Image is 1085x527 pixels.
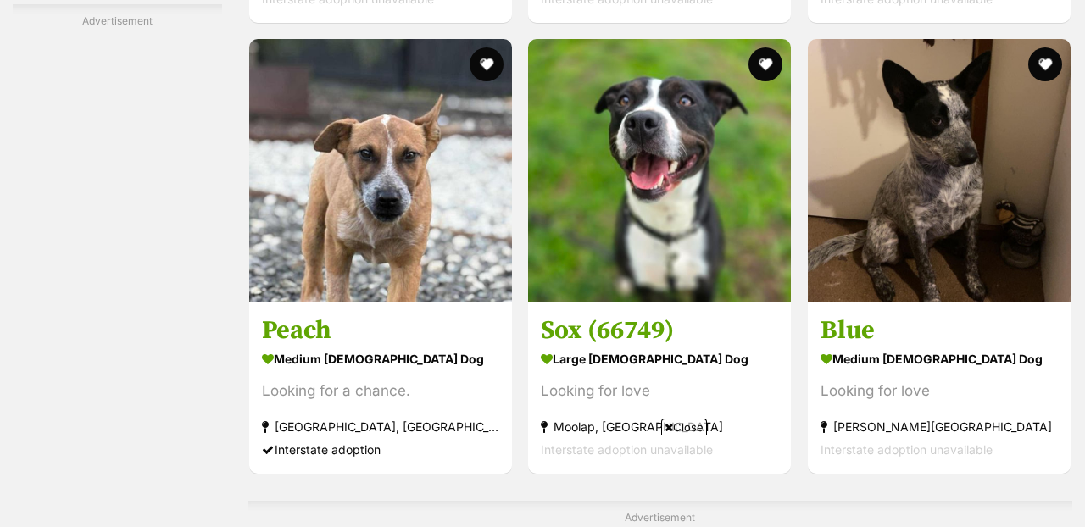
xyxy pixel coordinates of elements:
[262,415,499,438] strong: [GEOGRAPHIC_DATA], [GEOGRAPHIC_DATA]
[262,347,499,371] strong: medium [DEMOGRAPHIC_DATA] Dog
[808,302,1071,474] a: Blue medium [DEMOGRAPHIC_DATA] Dog Looking for love [PERSON_NAME][GEOGRAPHIC_DATA] Interstate ado...
[821,380,1058,402] div: Looking for love
[541,415,778,438] strong: Moolap, [GEOGRAPHIC_DATA]
[470,47,504,81] button: favourite
[131,442,954,519] iframe: Advertisement
[262,380,499,402] div: Looking for a chance.
[541,314,778,347] h3: Sox (66749)
[821,415,1058,438] strong: [PERSON_NAME][GEOGRAPHIC_DATA]
[821,442,993,457] span: Interstate adoption unavailable
[541,380,778,402] div: Looking for love
[528,302,791,474] a: Sox (66749) large [DEMOGRAPHIC_DATA] Dog Looking for love Moolap, [GEOGRAPHIC_DATA] Interstate ad...
[541,347,778,371] strong: large [DEMOGRAPHIC_DATA] Dog
[661,419,707,435] span: Close
[1028,47,1062,81] button: favourite
[821,347,1058,371] strong: medium [DEMOGRAPHIC_DATA] Dog
[808,39,1071,302] img: Blue - Australian Kelpie x Australian Cattle Dog
[249,39,512,302] img: Peach - Australian Cattle Dog
[528,39,791,302] img: Sox (66749) - American Staffordshire Terrier Dog
[749,47,783,81] button: favourite
[249,302,512,474] a: Peach medium [DEMOGRAPHIC_DATA] Dog Looking for a chance. [GEOGRAPHIC_DATA], [GEOGRAPHIC_DATA] In...
[262,314,499,347] h3: Peach
[821,314,1058,347] h3: Blue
